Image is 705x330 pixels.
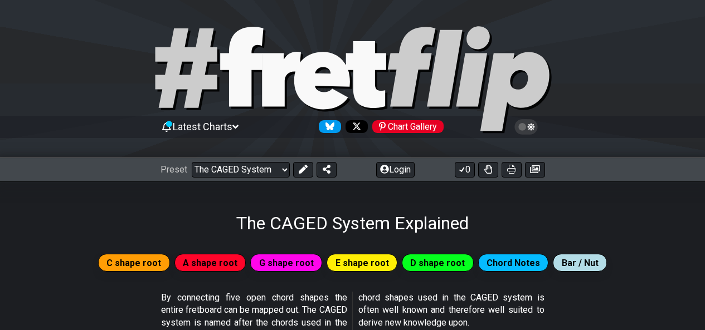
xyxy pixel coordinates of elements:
select: Preset [192,162,290,178]
span: E shape root [336,255,389,271]
button: Toggle Dexterity for all fretkits [478,162,498,178]
button: Edit Preset [293,162,313,178]
button: Create image [525,162,545,178]
a: Follow #fretflip at X [341,120,368,133]
span: D shape root [410,255,465,271]
button: Print [502,162,522,178]
div: Chart Gallery [372,120,444,133]
h1: The CAGED System Explained [236,213,469,234]
button: Login [376,162,415,178]
span: Bar / Nut [562,255,599,271]
button: 0 [455,162,475,178]
span: Chord Notes [487,255,540,271]
button: Share Preset [317,162,337,178]
a: #fretflip at Pinterest [368,120,444,133]
a: Follow #fretflip at Bluesky [314,120,341,133]
span: Preset [161,164,187,175]
span: C shape root [106,255,161,271]
span: A shape root [183,255,237,271]
span: Toggle light / dark theme [520,122,533,132]
span: G shape root [259,255,314,271]
span: Latest Charts [173,121,232,132]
